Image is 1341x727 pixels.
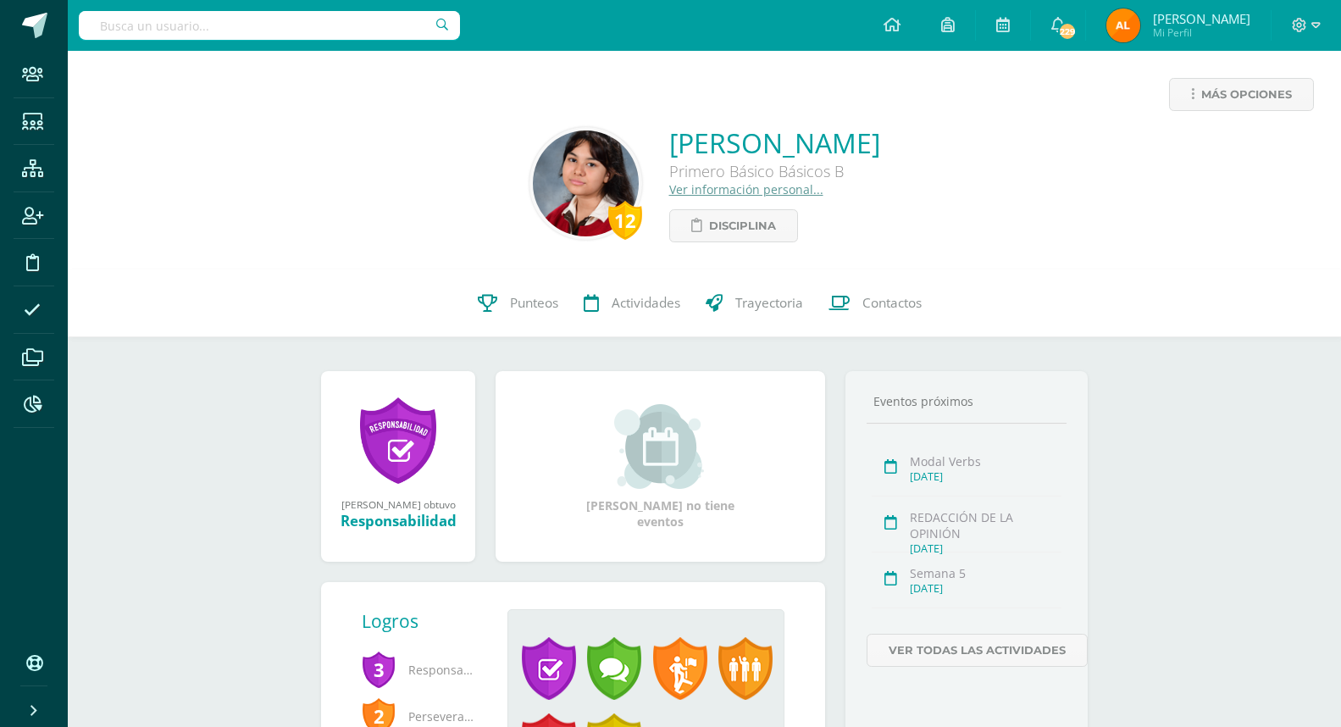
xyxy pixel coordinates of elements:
a: Disciplina [669,209,798,242]
span: Punteos [510,294,558,312]
div: Semana 5 [910,565,1061,581]
div: [DATE] [910,541,1061,556]
div: [DATE] [910,581,1061,596]
a: Más opciones [1169,78,1314,111]
a: Ver todas las actividades [867,634,1088,667]
input: Busca un usuario... [79,11,460,40]
div: Primero Básico Básicos B [669,161,880,181]
span: 229 [1058,22,1077,41]
span: Contactos [862,294,922,312]
a: [PERSON_NAME] [669,125,880,161]
div: Responsabilidad [338,511,458,530]
img: event_small.png [614,404,707,489]
div: Modal Verbs [910,453,1061,469]
div: [DATE] [910,469,1061,484]
span: Mi Perfil [1153,25,1250,40]
a: Actividades [571,269,693,337]
a: Trayectoria [693,269,816,337]
a: Ver información personal... [669,181,823,197]
a: Contactos [816,269,934,337]
div: [PERSON_NAME] no tiene eventos [576,404,745,530]
span: Actividades [612,294,680,312]
span: 3 [362,650,396,689]
span: [PERSON_NAME] [1153,10,1250,27]
span: Trayectoria [735,294,803,312]
span: Más opciones [1201,79,1292,110]
div: Logros [362,609,494,633]
div: Eventos próximos [867,393,1067,409]
img: af9b8bc9e20a7c198341f7486dafb623.png [1106,8,1140,42]
div: REDACCIÓN DE LA OPINIÓN [910,509,1061,541]
img: 931ffff2f3aee6660deda4b74f028062.png [533,130,639,236]
a: Punteos [465,269,571,337]
span: Responsabilidad [362,647,480,693]
span: Disciplina [709,210,776,241]
div: [PERSON_NAME] obtuvo [338,497,458,511]
div: 12 [608,201,642,240]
